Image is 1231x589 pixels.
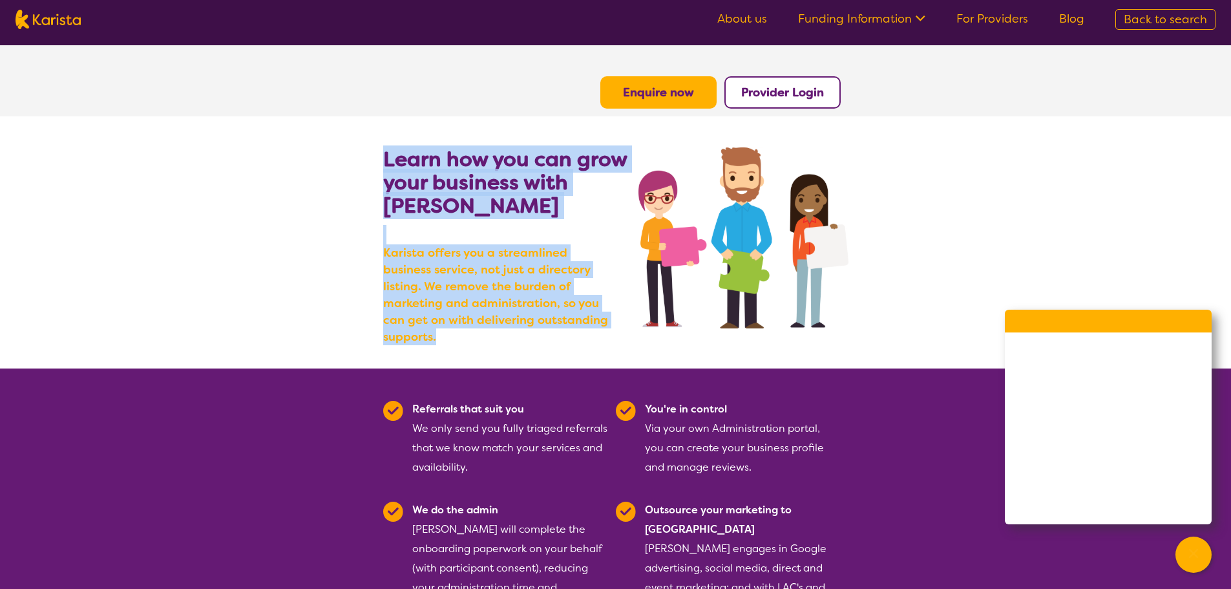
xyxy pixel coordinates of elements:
b: Outsource your marketing to [GEOGRAPHIC_DATA] [645,503,792,536]
b: We do the admin [412,503,498,517]
img: Tick [616,401,636,421]
b: You're in control [645,402,727,416]
a: Back to search [1115,9,1215,30]
div: We only send you fully triaged referrals that we know match your services and availability. [412,400,608,477]
img: Tick [616,502,636,522]
a: For Providers [956,11,1028,27]
span: WhatsApp [1057,495,1122,515]
img: Tick [383,401,403,421]
b: Referrals that suit you [412,402,524,416]
span: Facebook [1057,456,1119,475]
button: Enquire now [600,76,717,109]
ul: Choose channel [1005,367,1212,524]
img: grow your business with Karista [638,147,848,328]
p: How can we help you [DATE]? [1020,343,1196,354]
div: Via your own Administration portal, you can create your business profile and manage reviews. [645,400,841,477]
a: Enquire now [623,85,694,100]
b: Karista offers you a streamlined business service, not just a directory listing. We remove the bu... [383,244,616,345]
b: Learn how you can grow your business with [PERSON_NAME] [383,145,627,219]
img: Karista logo [16,10,81,29]
span: Live Chat [1057,416,1118,436]
a: Provider Login [741,85,824,100]
span: Call us [1057,377,1106,396]
a: Web link opens in a new tab. [1005,486,1212,524]
h2: Welcome to Karista! [1020,323,1196,338]
span: Back to search [1124,12,1207,27]
a: Funding Information [798,11,925,27]
a: About us [717,11,767,27]
button: Provider Login [724,76,841,109]
div: Channel Menu [1005,310,1212,524]
a: Blog [1059,11,1084,27]
button: Channel Menu [1175,537,1212,573]
img: Tick [383,502,403,522]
